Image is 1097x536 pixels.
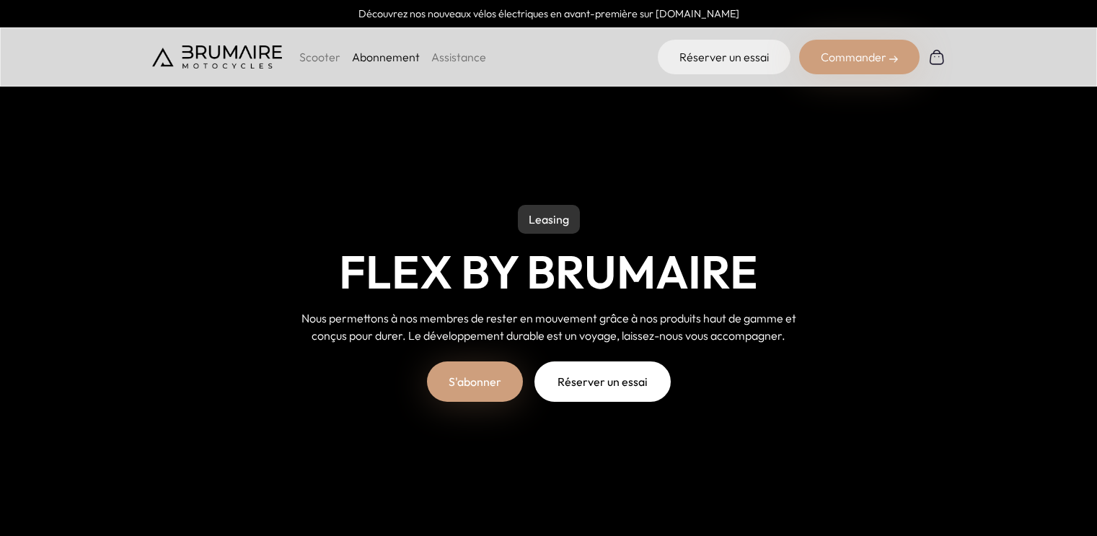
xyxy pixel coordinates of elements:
[799,40,920,74] div: Commander
[352,50,420,64] a: Abonnement
[299,48,340,66] p: Scooter
[928,48,946,66] img: Panier
[301,311,796,343] span: Nous permettons à nos membres de rester en mouvement grâce à nos produits haut de gamme et conçus...
[658,40,790,74] a: Réserver un essai
[518,205,580,234] p: Leasing
[431,50,486,64] a: Assistance
[152,45,282,69] img: Brumaire Motocycles
[534,361,671,402] a: Réserver un essai
[339,245,758,299] h1: Flex by Brumaire
[427,361,523,402] a: S'abonner
[889,55,898,63] img: right-arrow-2.png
